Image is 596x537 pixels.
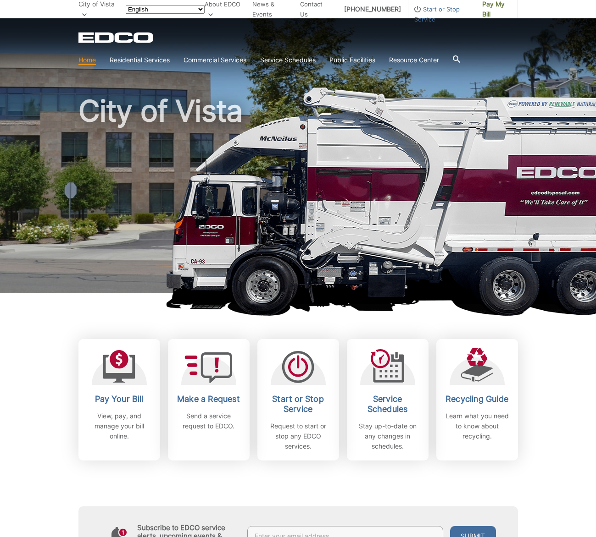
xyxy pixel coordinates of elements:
[264,421,332,451] p: Request to start or stop any EDCO services.
[443,394,511,404] h2: Recycling Guide
[175,411,243,431] p: Send a service request to EDCO.
[168,339,250,460] a: Make a Request Send a service request to EDCO.
[184,55,246,65] a: Commercial Services
[126,5,205,14] select: Select a language
[329,55,375,65] a: Public Facilities
[260,55,316,65] a: Service Schedules
[78,32,155,43] a: EDCD logo. Return to the homepage.
[78,55,96,65] a: Home
[347,339,429,460] a: Service Schedules Stay up-to-date on any changes in schedules.
[443,411,511,441] p: Learn what you need to know about recycling.
[264,394,332,414] h2: Start or Stop Service
[85,411,153,441] p: View, pay, and manage your bill online.
[354,394,422,414] h2: Service Schedules
[85,394,153,404] h2: Pay Your Bill
[110,55,170,65] a: Residential Services
[78,96,518,297] h1: City of Vista
[354,421,422,451] p: Stay up-to-date on any changes in schedules.
[389,55,439,65] a: Resource Center
[78,339,160,460] a: Pay Your Bill View, pay, and manage your bill online.
[175,394,243,404] h2: Make a Request
[436,339,518,460] a: Recycling Guide Learn what you need to know about recycling.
